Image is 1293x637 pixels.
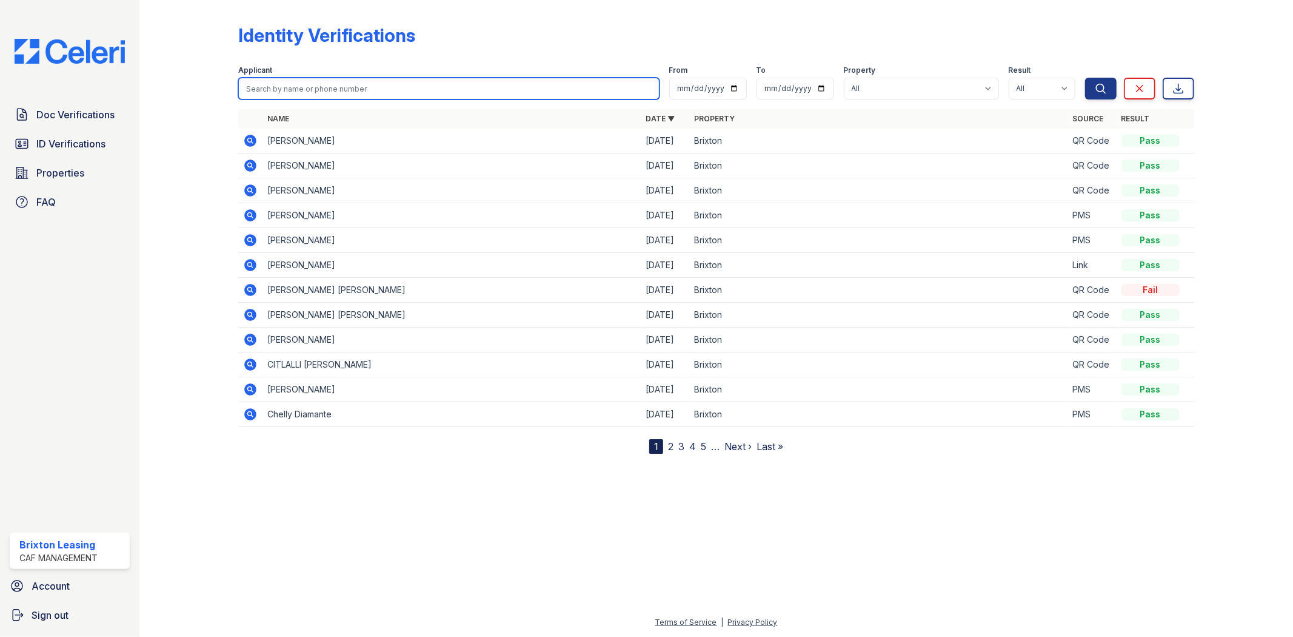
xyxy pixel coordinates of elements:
td: Brixton [690,377,1068,402]
td: Brixton [690,278,1068,303]
td: Brixton [690,129,1068,153]
td: QR Code [1068,178,1117,203]
input: Search by name or phone number [238,78,659,99]
td: Brixton [690,328,1068,352]
div: CAF Management [19,552,98,564]
div: Brixton Leasing [19,538,98,552]
td: [PERSON_NAME] [PERSON_NAME] [262,278,641,303]
td: QR Code [1068,129,1117,153]
label: Result [1009,66,1031,75]
td: Brixton [690,253,1068,278]
label: Applicant [238,66,272,75]
td: [DATE] [641,178,690,203]
td: QR Code [1068,153,1117,178]
td: [DATE] [641,153,690,178]
div: 1 [649,439,663,454]
td: [PERSON_NAME] [262,129,641,153]
td: QR Code [1068,328,1117,352]
a: Date ▼ [646,114,675,123]
a: Result [1121,114,1150,123]
td: [PERSON_NAME] [262,178,641,203]
span: Properties [36,166,84,180]
div: Pass [1121,209,1180,221]
a: ID Verifications [10,132,130,156]
td: [PERSON_NAME] [262,328,641,352]
span: ID Verifications [36,136,105,151]
td: [PERSON_NAME] [262,253,641,278]
a: Properties [10,161,130,185]
label: From [669,66,688,75]
td: Chelly Diamante [262,402,641,427]
a: Name [267,114,289,123]
td: [DATE] [641,278,690,303]
td: Brixton [690,402,1068,427]
div: Pass [1121,184,1180,197]
td: CITLALLI [PERSON_NAME] [262,352,641,377]
a: Source [1073,114,1104,123]
td: Brixton [690,352,1068,377]
td: [PERSON_NAME] [262,203,641,228]
a: Sign out [5,603,135,627]
td: [DATE] [641,129,690,153]
div: Fail [1121,284,1180,296]
td: [PERSON_NAME] [262,228,641,253]
div: Pass [1121,334,1180,346]
span: … [711,439,720,454]
a: 2 [668,440,673,453]
td: PMS [1068,203,1117,228]
div: Identity Verifications [238,24,415,46]
td: Link [1068,253,1117,278]
div: Pass [1121,359,1180,371]
span: Sign out [32,608,68,622]
a: Privacy Policy [728,618,778,627]
a: 5 [701,440,706,453]
td: [PERSON_NAME] [PERSON_NAME] [262,303,641,328]
td: PMS [1068,377,1117,402]
div: Pass [1121,309,1180,321]
a: 4 [689,440,696,453]
td: [DATE] [641,328,690,352]
td: Brixton [690,303,1068,328]
td: [DATE] [641,377,690,402]
span: Doc Verifications [36,107,115,122]
td: PMS [1068,402,1117,427]
td: Brixton [690,178,1068,203]
td: [DATE] [641,402,690,427]
div: Pass [1121,259,1180,271]
a: FAQ [10,190,130,214]
div: Pass [1121,383,1180,396]
div: Pass [1121,160,1180,172]
label: To [757,66,766,75]
td: [DATE] [641,228,690,253]
td: [DATE] [641,303,690,328]
td: [PERSON_NAME] [262,153,641,178]
div: Pass [1121,408,1180,420]
div: Pass [1121,234,1180,246]
a: 3 [678,440,684,453]
td: QR Code [1068,303,1117,328]
a: Account [5,574,135,598]
span: Account [32,579,70,593]
a: Last » [757,440,783,453]
label: Property [844,66,876,75]
div: | [721,618,724,627]
td: [PERSON_NAME] [262,377,641,402]
a: Doc Verifications [10,103,130,127]
a: Property [695,114,735,123]
span: FAQ [36,195,56,209]
td: PMS [1068,228,1117,253]
td: Brixton [690,228,1068,253]
td: QR Code [1068,278,1117,303]
td: Brixton [690,203,1068,228]
td: Brixton [690,153,1068,178]
img: CE_Logo_Blue-a8612792a0a2168367f1c8372b55b34899dd931a85d93a1a3d3e32e68fde9ad4.png [5,39,135,64]
td: [DATE] [641,253,690,278]
td: QR Code [1068,352,1117,377]
a: Terms of Service [655,618,717,627]
td: [DATE] [641,203,690,228]
td: [DATE] [641,352,690,377]
div: Pass [1121,135,1180,147]
a: Next › [724,440,752,453]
